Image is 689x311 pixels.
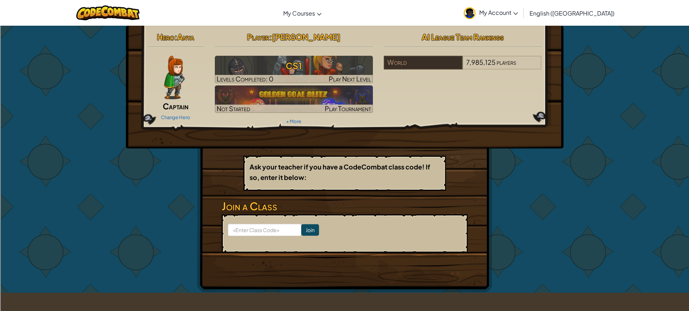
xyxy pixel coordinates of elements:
[215,58,373,74] h3: CS1
[76,5,140,20] img: CodeCombat logo
[526,3,618,23] a: English ([GEOGRAPHIC_DATA])
[479,9,518,16] span: My Account
[283,9,315,17] span: My Courses
[280,3,325,23] a: My Courses
[460,1,522,24] a: My Account
[215,56,373,83] a: Play Next Level
[529,9,614,17] span: English ([GEOGRAPHIC_DATA])
[464,7,476,19] img: avatar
